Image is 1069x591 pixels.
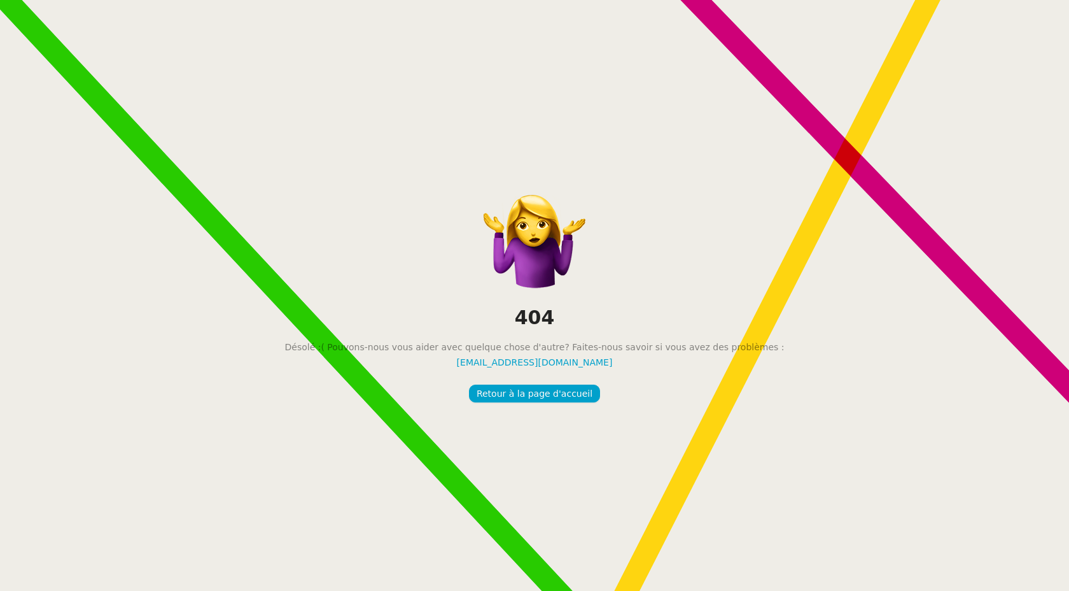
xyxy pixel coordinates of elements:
[457,355,613,370] a: [EMAIL_ADDRESS][DOMAIN_NAME]
[285,340,785,355] span: Désolé :( Pouvons-nous vous aider avec quelque chose d'autre? Faites-nous savoir si vous avez des...
[477,387,592,401] span: Retour à la page d'accueil
[484,189,585,290] img: card
[469,385,600,402] button: Retour à la page d'accueil
[515,305,555,331] h2: 404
